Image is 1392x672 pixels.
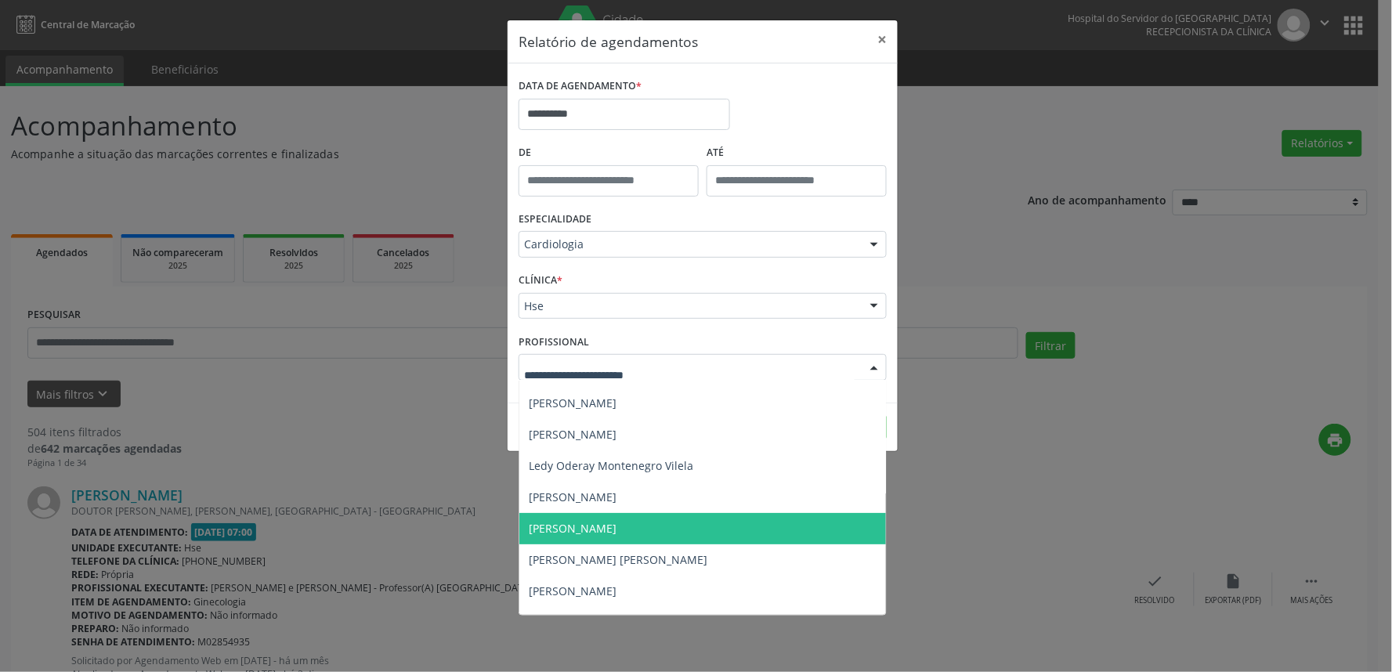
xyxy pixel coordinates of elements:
[866,20,898,59] button: Close
[529,552,707,567] span: [PERSON_NAME] [PERSON_NAME]
[529,521,616,536] span: [PERSON_NAME]
[524,237,855,252] span: Cardiologia
[519,208,591,232] label: ESPECIALIDADE
[519,31,698,52] h5: Relatório de agendamentos
[529,583,616,598] span: [PERSON_NAME]
[524,298,855,314] span: Hse
[519,74,642,99] label: DATA DE AGENDAMENTO
[529,427,616,442] span: [PERSON_NAME]
[519,141,699,165] label: De
[529,396,616,410] span: [PERSON_NAME]
[519,269,562,293] label: CLÍNICA
[529,458,693,473] span: Ledy Oderay Montenegro Vilela
[707,141,887,165] label: ATÉ
[519,330,589,354] label: PROFISSIONAL
[529,490,616,504] span: [PERSON_NAME]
